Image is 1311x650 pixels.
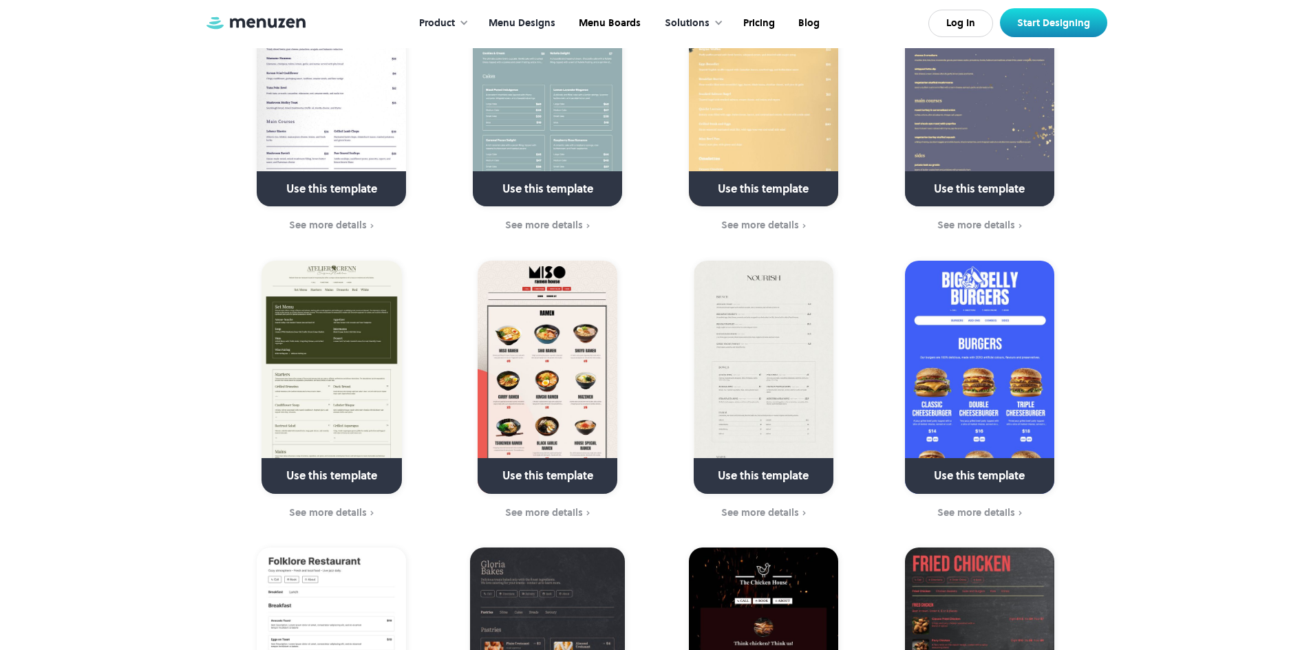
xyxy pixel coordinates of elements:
[405,2,476,45] div: Product
[505,507,583,518] div: See more details
[937,219,1015,230] div: See more details
[289,507,367,518] div: See more details
[419,16,455,31] div: Product
[566,2,651,45] a: Menu Boards
[928,10,993,37] a: Log In
[664,506,863,521] a: See more details
[880,506,1079,521] a: See more details
[785,2,830,45] a: Blog
[448,506,647,521] a: See more details
[664,218,863,233] a: See more details
[448,218,647,233] a: See more details
[880,218,1079,233] a: See more details
[289,219,367,230] div: See more details
[694,261,833,494] a: Use this template
[233,506,431,521] a: See more details
[651,2,730,45] div: Solutions
[937,507,1015,518] div: See more details
[262,261,401,494] a: Use this template
[233,218,431,233] a: See more details
[905,261,1054,494] a: Use this template
[505,219,583,230] div: See more details
[1000,8,1107,37] a: Start Designing
[665,16,710,31] div: Solutions
[721,219,799,230] div: See more details
[476,2,566,45] a: Menu Designs
[721,507,799,518] div: See more details
[730,2,785,45] a: Pricing
[478,261,617,494] a: Use this template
